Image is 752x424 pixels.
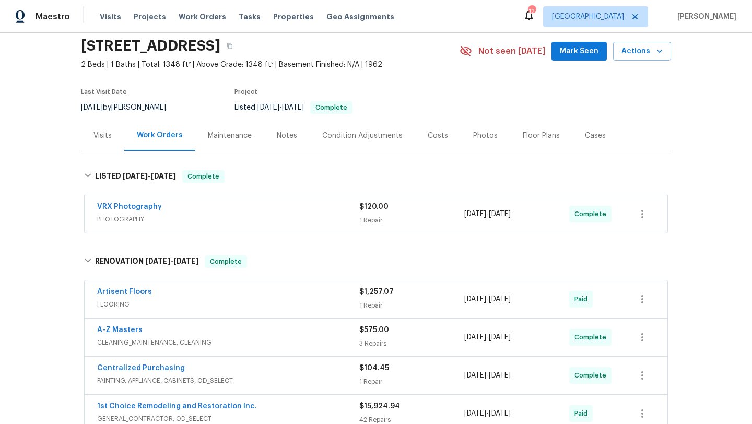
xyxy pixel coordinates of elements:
span: Project [234,89,257,95]
span: [DATE] [151,172,176,180]
span: Mark Seen [560,45,598,58]
div: Visits [93,131,112,141]
span: [DATE] [489,210,511,218]
span: $104.45 [359,364,389,372]
a: VRX Photography [97,203,162,210]
span: [DATE] [145,257,170,265]
span: - [464,370,511,381]
a: A-Z Masters [97,326,143,334]
span: Paid [574,294,592,304]
span: Last Visit Date [81,89,127,95]
a: Artisent Floors [97,288,152,296]
span: $15,924.94 [359,403,400,410]
div: 3 Repairs [359,338,464,349]
h6: RENOVATION [95,255,198,268]
a: 1st Choice Remodeling and Restoration Inc. [97,403,257,410]
span: Maestro [36,11,70,22]
span: [PERSON_NAME] [673,11,736,22]
h2: [STREET_ADDRESS] [81,41,220,51]
span: [DATE] [464,334,486,341]
span: Visits [100,11,121,22]
button: Copy Address [220,37,239,55]
span: Complete [206,256,246,267]
span: [DATE] [282,104,304,111]
span: [DATE] [489,410,511,417]
span: [DATE] [464,410,486,417]
span: Complete [574,370,610,381]
span: Complete [311,104,351,111]
div: 1 Repair [359,215,464,226]
div: RENOVATION [DATE]-[DATE]Complete [81,245,671,278]
span: Properties [273,11,314,22]
span: Geo Assignments [326,11,394,22]
span: FLOORING [97,299,359,310]
span: Complete [574,332,610,343]
span: Tasks [239,13,261,20]
div: Maintenance [208,131,252,141]
span: - [464,408,511,419]
span: [DATE] [464,372,486,379]
span: PHOTOGRAPHY [97,214,359,225]
span: 2 Beds | 1 Baths | Total: 1348 ft² | Above Grade: 1348 ft² | Basement Finished: N/A | 1962 [81,60,460,70]
span: Projects [134,11,166,22]
div: 12 [528,6,535,17]
div: LISTED [DATE]-[DATE]Complete [81,160,671,193]
span: $1,257.07 [359,288,394,296]
span: $575.00 [359,326,389,334]
span: Actions [621,45,663,58]
span: PAINTING, APPLIANCE, CABINETS, OD_SELECT [97,375,359,386]
span: Complete [574,209,610,219]
span: CLEANING_MAINTENANCE, CLEANING [97,337,359,348]
span: - [145,257,198,265]
span: [DATE] [464,296,486,303]
button: Mark Seen [551,42,607,61]
span: Listed [234,104,352,111]
span: - [464,209,511,219]
span: [GEOGRAPHIC_DATA] [552,11,624,22]
span: [DATE] [489,296,511,303]
span: - [464,294,511,304]
span: [DATE] [489,372,511,379]
div: Cases [585,131,606,141]
div: 1 Repair [359,376,464,387]
span: - [123,172,176,180]
span: - [464,332,511,343]
span: $120.00 [359,203,389,210]
span: [DATE] [81,104,103,111]
div: Costs [428,131,448,141]
span: Not seen [DATE] [478,46,545,56]
span: [DATE] [257,104,279,111]
div: Notes [277,131,297,141]
span: Paid [574,408,592,419]
span: [DATE] [173,257,198,265]
span: [DATE] [123,172,148,180]
div: Photos [473,131,498,141]
div: 1 Repair [359,300,464,311]
div: Work Orders [137,130,183,140]
span: Work Orders [179,11,226,22]
span: - [257,104,304,111]
h6: LISTED [95,170,176,183]
span: [DATE] [489,334,511,341]
a: Centralized Purchasing [97,364,185,372]
div: Floor Plans [523,131,560,141]
span: GENERAL_CONTRACTOR, OD_SELECT [97,414,359,424]
button: Actions [613,42,671,61]
div: by [PERSON_NAME] [81,101,179,114]
span: [DATE] [464,210,486,218]
div: Condition Adjustments [322,131,403,141]
span: Complete [183,171,224,182]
